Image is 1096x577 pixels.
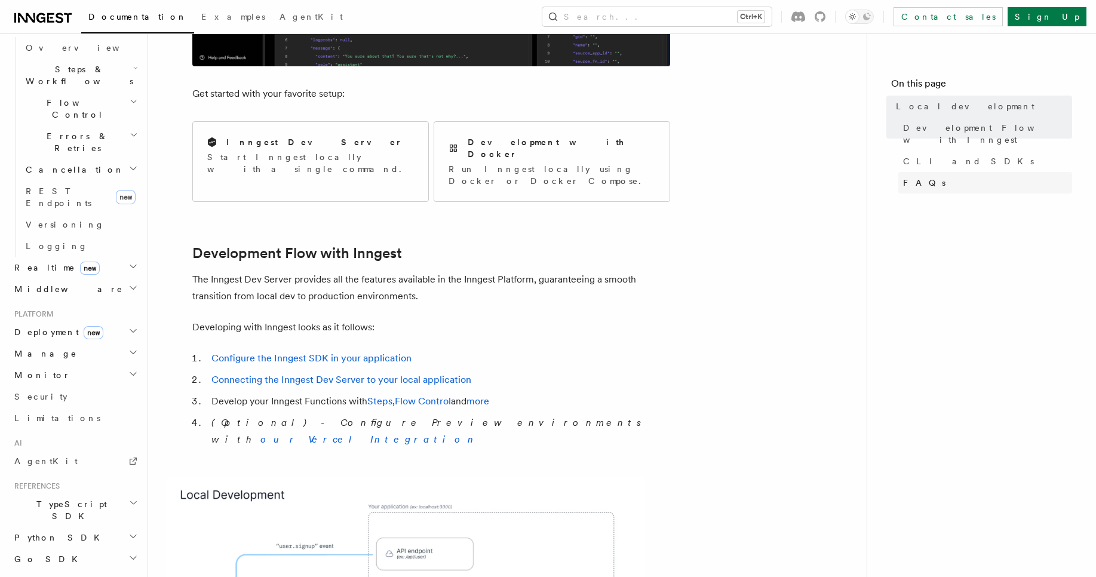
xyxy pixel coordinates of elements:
[10,37,140,257] div: Inngest Functions
[10,438,22,448] span: AI
[21,125,140,159] button: Errors & Retries
[14,392,67,401] span: Security
[207,151,414,175] p: Start Inngest locally with a single command.
[891,96,1072,117] a: Local development
[738,11,765,23] kbd: Ctrl+K
[10,321,140,343] button: Deploymentnew
[21,59,140,92] button: Steps & Workflows
[26,43,149,53] span: Overview
[26,186,91,208] span: REST Endpoints
[10,532,107,544] span: Python SDK
[116,190,136,204] span: new
[542,7,772,26] button: Search...Ctrl+K
[21,37,140,59] a: Overview
[10,262,100,274] span: Realtime
[10,326,103,338] span: Deployment
[260,434,478,445] a: our Vercel Integration
[10,309,54,319] span: Platform
[21,159,140,180] button: Cancellation
[21,97,130,121] span: Flow Control
[10,348,77,360] span: Manage
[14,456,78,466] span: AgentKit
[26,220,105,229] span: Versioning
[10,527,140,548] button: Python SDK
[466,395,489,407] a: more
[192,121,429,202] a: Inngest Dev ServerStart Inngest locally with a single command.
[10,450,140,472] a: AgentKit
[434,121,670,202] a: Development with DockerRun Inngest locally using Docker or Docker Compose.
[10,278,140,300] button: Middleware
[898,117,1072,151] a: Development Flow with Inngest
[10,369,70,381] span: Monitor
[21,180,140,214] a: REST Endpointsnew
[468,136,655,160] h2: Development with Docker
[845,10,874,24] button: Toggle dark mode
[896,100,1034,112] span: Local development
[192,245,402,262] a: Development Flow with Inngest
[10,481,60,491] span: References
[26,241,88,251] span: Logging
[80,262,100,275] span: new
[10,386,140,407] a: Security
[211,352,412,364] a: Configure the Inngest SDK in your application
[10,364,140,386] button: Monitor
[88,12,187,22] span: Documentation
[21,235,140,257] a: Logging
[194,4,272,32] a: Examples
[21,164,124,176] span: Cancellation
[10,493,140,527] button: TypeScript SDK
[1008,7,1086,26] a: Sign Up
[201,12,265,22] span: Examples
[14,413,100,423] span: Limitations
[21,130,130,154] span: Errors & Retries
[21,214,140,235] a: Versioning
[449,163,655,187] p: Run Inngest locally using Docker or Docker Compose.
[192,319,670,336] p: Developing with Inngest looks as it follows:
[10,553,85,565] span: Go SDK
[903,177,945,189] span: FAQs
[898,172,1072,194] a: FAQs
[280,12,343,22] span: AgentKit
[211,374,471,385] a: Connecting the Inngest Dev Server to your local application
[21,92,140,125] button: Flow Control
[395,395,451,407] a: Flow Control
[903,155,1034,167] span: CLI and SDKs
[10,283,123,295] span: Middleware
[192,85,670,102] p: Get started with your favorite setup:
[192,271,670,305] p: The Inngest Dev Server provides all the features available in the Inngest Platform, guaranteeing ...
[10,548,140,570] button: Go SDK
[10,343,140,364] button: Manage
[21,63,133,87] span: Steps & Workflows
[211,417,648,445] em: (Optional) - Configure Preview environments with
[272,4,350,32] a: AgentKit
[84,326,103,339] span: new
[891,76,1072,96] h4: On this page
[81,4,194,33] a: Documentation
[903,122,1072,146] span: Development Flow with Inngest
[367,395,392,407] a: Steps
[894,7,1003,26] a: Contact sales
[898,151,1072,172] a: CLI and SDKs
[208,393,670,410] li: Develop your Inngest Functions with , and
[10,257,140,278] button: Realtimenew
[10,498,129,522] span: TypeScript SDK
[226,136,403,148] h2: Inngest Dev Server
[10,407,140,429] a: Limitations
